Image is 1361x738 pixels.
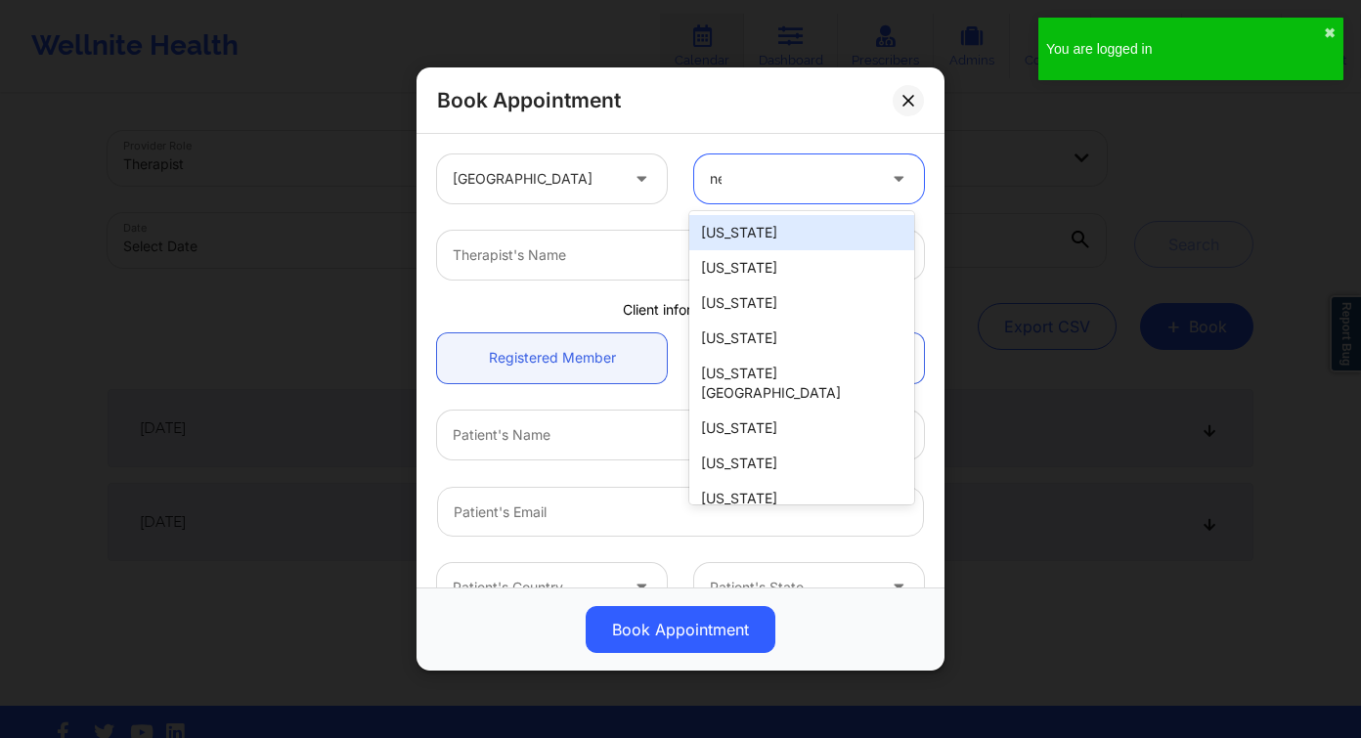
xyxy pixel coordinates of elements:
button: close [1324,25,1336,41]
div: [US_STATE] [689,285,914,321]
div: [US_STATE][GEOGRAPHIC_DATA] [689,356,914,411]
div: [US_STATE] [689,411,914,446]
div: Client information: [423,300,938,320]
h2: Book Appointment [437,87,621,113]
div: [US_STATE] [689,481,914,516]
div: [US_STATE] [689,321,914,356]
div: [US_STATE] [689,446,914,481]
div: You are logged in [1046,39,1324,59]
div: [GEOGRAPHIC_DATA] [453,154,618,203]
div: [US_STATE] [689,250,914,285]
input: Patient's Email [437,487,924,537]
a: Registered Member [437,333,667,383]
div: [US_STATE] [689,215,914,250]
button: Book Appointment [586,606,775,653]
